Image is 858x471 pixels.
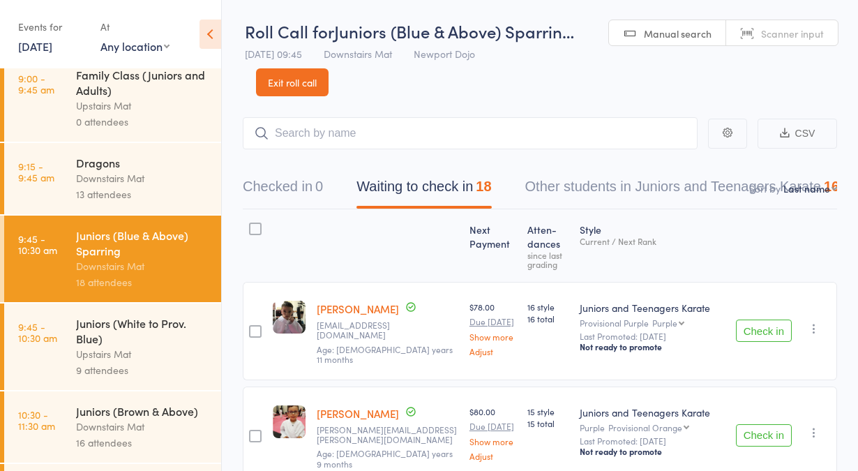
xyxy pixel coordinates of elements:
[522,216,575,276] div: Atten­dances
[4,391,221,463] a: 10:30 -11:30 amJuniors (Brown & Above)Downstairs Mat16 attendees
[652,318,677,327] div: Purple
[100,15,170,38] div: At
[469,421,516,431] small: Due [DATE]
[580,405,724,419] div: Juniors and Teenagers Karate
[18,38,52,54] a: [DATE]
[356,172,491,209] button: Waiting to check in18
[4,216,221,302] a: 9:45 -10:30 amJuniors (Blue & Above) SparringDownstairs Mat18 attendees
[76,258,209,274] div: Downstairs Mat
[76,435,209,451] div: 16 attendees
[273,301,306,334] img: image1653546591.png
[736,320,792,342] button: Check in
[18,15,86,38] div: Events for
[76,186,209,202] div: 13 attendees
[580,436,724,446] small: Last Promoted: [DATE]
[469,301,516,356] div: $78.00
[783,181,830,195] div: Last name
[317,320,458,341] small: emmaharink01@gmail.com
[76,419,209,435] div: Downstairs Mat
[469,405,516,461] div: $80.00
[76,98,209,114] div: Upstairs Mat
[527,417,569,429] span: 15 total
[317,301,399,316] a: [PERSON_NAME]
[317,425,458,445] small: neil.chandaria@advancecareers.com.au
[76,346,209,362] div: Upstairs Mat
[315,179,323,194] div: 0
[18,321,57,343] time: 9:45 - 10:30 am
[525,172,855,209] button: Other students in Juniors and Teenagers Karate1606
[18,160,54,183] time: 9:15 - 9:45 am
[469,347,516,356] a: Adjust
[317,406,399,421] a: [PERSON_NAME]
[18,233,57,255] time: 9:45 - 10:30 am
[469,317,516,327] small: Due [DATE]
[527,301,569,313] span: 16 style
[76,114,209,130] div: 0 attendees
[273,405,306,438] img: image1638925861.png
[580,301,724,315] div: Juniors and Teenagers Karate
[256,68,329,96] a: Exit roll call
[758,119,837,149] button: CSV
[749,181,781,195] label: Sort by
[527,313,569,324] span: 16 total
[469,451,516,461] a: Adjust
[736,424,792,447] button: Check in
[608,423,682,432] div: Provisional Orange
[580,331,724,341] small: Last Promoted: [DATE]
[245,47,302,61] span: [DATE] 09:45
[76,315,209,346] div: Juniors (White to Prov. Blue)
[334,20,574,43] span: Juniors (Blue & Above) Sparrin…
[76,67,209,98] div: Family Class (Juniors and Adults)
[317,447,453,469] span: Age: [DEMOGRAPHIC_DATA] years 9 months
[76,403,209,419] div: Juniors (Brown & Above)
[245,20,334,43] span: Roll Call for
[580,341,724,352] div: Not ready to promote
[580,237,724,246] div: Current / Next Rank
[243,172,323,209] button: Checked in0
[4,304,221,390] a: 9:45 -10:30 amJuniors (White to Prov. Blue)Upstairs Mat9 attendees
[414,47,475,61] span: Newport Dojo
[580,318,724,327] div: Provisional Purple
[761,27,824,40] span: Scanner input
[464,216,522,276] div: Next Payment
[76,170,209,186] div: Downstairs Mat
[644,27,712,40] span: Manual search
[317,343,453,365] span: Age: [DEMOGRAPHIC_DATA] years 11 months
[4,143,221,214] a: 9:15 -9:45 amDragonsDownstairs Mat13 attendees
[527,251,569,269] div: since last grading
[76,274,209,290] div: 18 attendees
[469,437,516,446] a: Show more
[76,155,209,170] div: Dragons
[580,446,724,457] div: Not ready to promote
[469,332,516,341] a: Show more
[580,423,724,432] div: Purple
[76,227,209,258] div: Juniors (Blue & Above) Sparring
[100,38,170,54] div: Any location
[324,47,392,61] span: Downstairs Mat
[4,55,221,142] a: 9:00 -9:45 amFamily Class (Juniors and Adults)Upstairs Mat0 attendees
[527,405,569,417] span: 15 style
[574,216,730,276] div: Style
[824,179,855,194] div: 1606
[18,409,55,431] time: 10:30 - 11:30 am
[76,362,209,378] div: 9 attendees
[476,179,491,194] div: 18
[243,117,698,149] input: Search by name
[18,73,54,95] time: 9:00 - 9:45 am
